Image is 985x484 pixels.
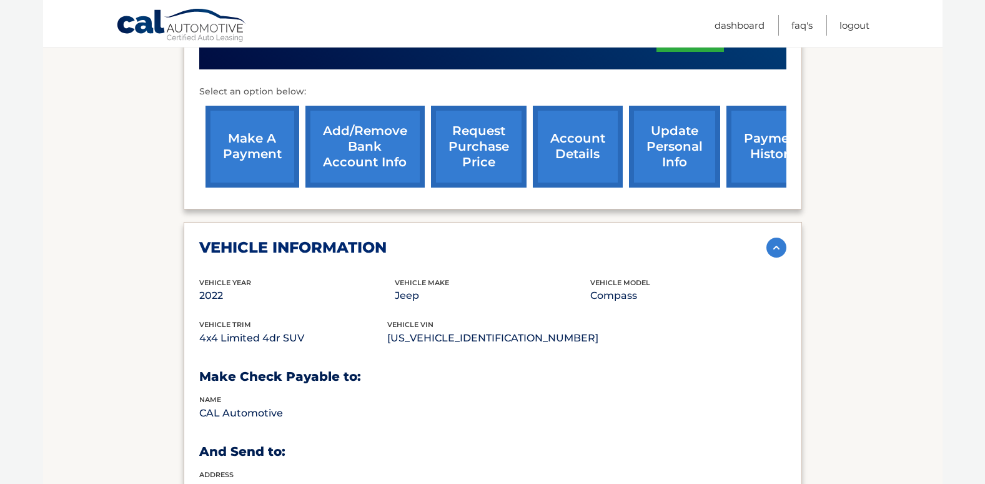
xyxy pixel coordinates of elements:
[199,395,221,404] span: name
[199,369,786,385] h3: Make Check Payable to:
[590,287,786,305] p: Compass
[395,278,449,287] span: vehicle make
[715,15,765,36] a: Dashboard
[199,320,251,329] span: vehicle trim
[726,106,820,188] a: payment history
[387,330,598,347] p: [US_VEHICLE_IDENTIFICATION_NUMBER]
[395,287,590,305] p: Jeep
[629,106,720,188] a: update personal info
[766,238,786,258] img: accordion-active.svg
[199,238,387,257] h2: vehicle information
[533,106,623,188] a: account details
[199,444,786,460] h3: And Send to:
[116,8,247,44] a: Cal Automotive
[199,287,395,305] p: 2022
[590,278,650,287] span: vehicle model
[305,106,425,188] a: Add/Remove bank account info
[199,470,234,479] span: address
[199,330,387,347] p: 4x4 Limited 4dr SUV
[199,405,395,422] p: CAL Automotive
[199,84,786,99] p: Select an option below:
[205,106,299,188] a: make a payment
[199,278,251,287] span: vehicle Year
[431,106,527,188] a: request purchase price
[791,15,813,36] a: FAQ's
[839,15,869,36] a: Logout
[387,320,433,329] span: vehicle vin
